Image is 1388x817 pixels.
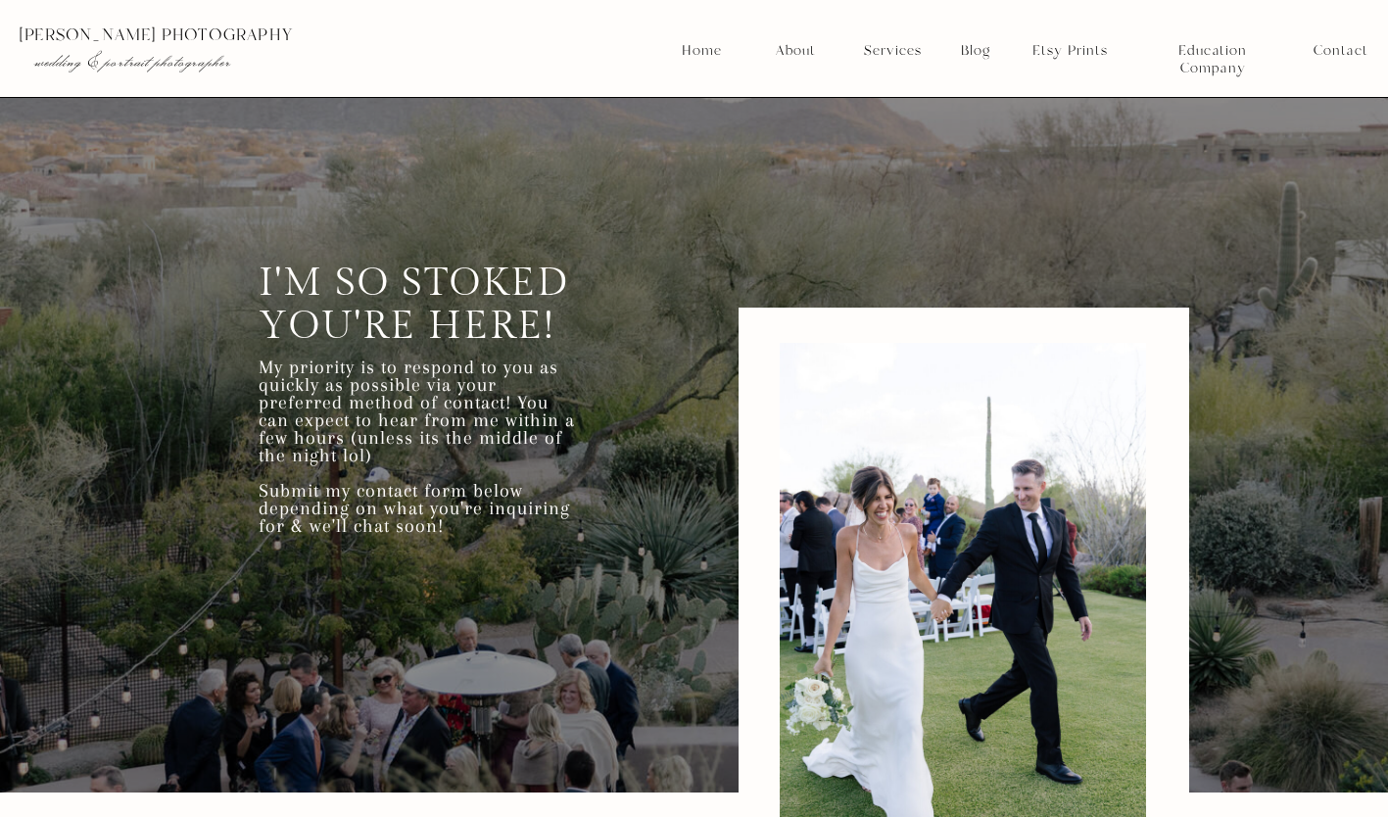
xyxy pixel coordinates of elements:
a: Home [681,42,723,60]
a: Education Company [1145,42,1280,60]
h3: I'm so stoked you're here! [259,262,641,345]
a: Contact [1314,42,1367,60]
a: Etsy Prints [1025,42,1115,60]
a: Blog [954,42,997,60]
p: [PERSON_NAME] photography [19,26,388,44]
p: wedding & portrait photographer [34,52,348,72]
h3: My priority is to respond to you as quickly as possible via your preferred method of contact! You... [259,359,576,505]
a: Services [856,42,929,60]
a: About [770,42,820,60]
